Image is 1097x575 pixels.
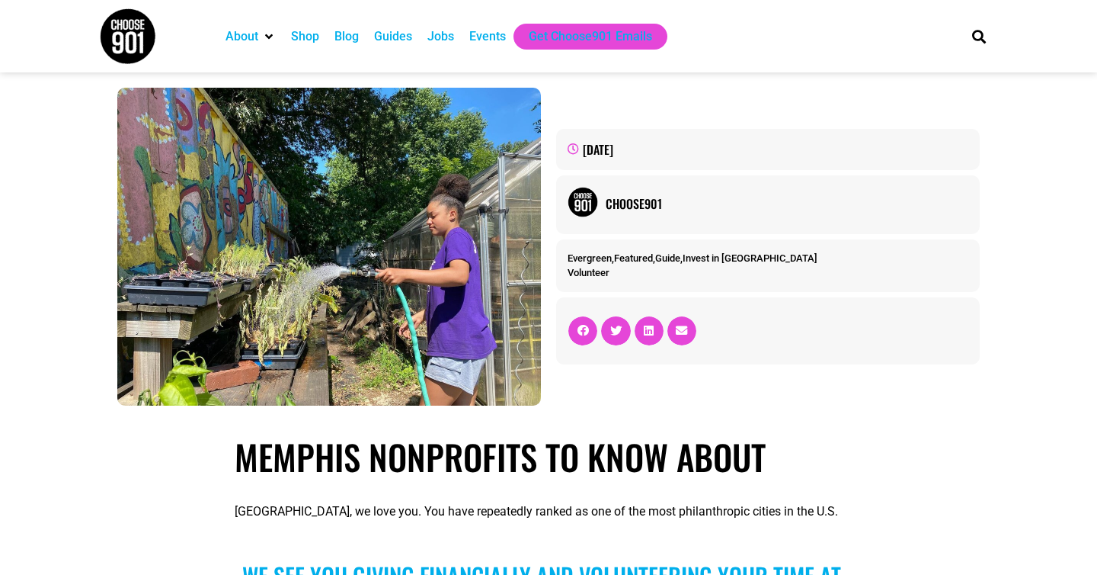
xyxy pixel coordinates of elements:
div: Search [967,24,992,49]
div: Share on facebook [568,316,597,345]
a: Guide [655,252,680,264]
a: Blog [334,27,359,46]
time: [DATE] [583,140,613,159]
p: [GEOGRAPHIC_DATA], we love you. You have repeatedly ranked as one of the most philanthropic citie... [235,503,862,521]
a: Volunteer [568,267,609,278]
h1: Memphis Nonprofits to Know About [235,436,862,477]
img: Picture of Choose901 [568,187,598,217]
a: Jobs [427,27,454,46]
a: Shop [291,27,319,46]
div: Share on twitter [601,316,630,345]
a: Evergreen [568,252,612,264]
a: Guides [374,27,412,46]
a: Events [469,27,506,46]
div: Share on linkedin [635,316,664,345]
a: Get Choose901 Emails [529,27,652,46]
div: Share on email [667,316,696,345]
nav: Main nav [218,24,946,50]
a: Invest in [GEOGRAPHIC_DATA] [683,252,817,264]
div: About [218,24,283,50]
a: Featured [614,252,653,264]
a: Choose901 [606,194,968,213]
span: , , , [568,252,817,264]
a: About [225,27,258,46]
